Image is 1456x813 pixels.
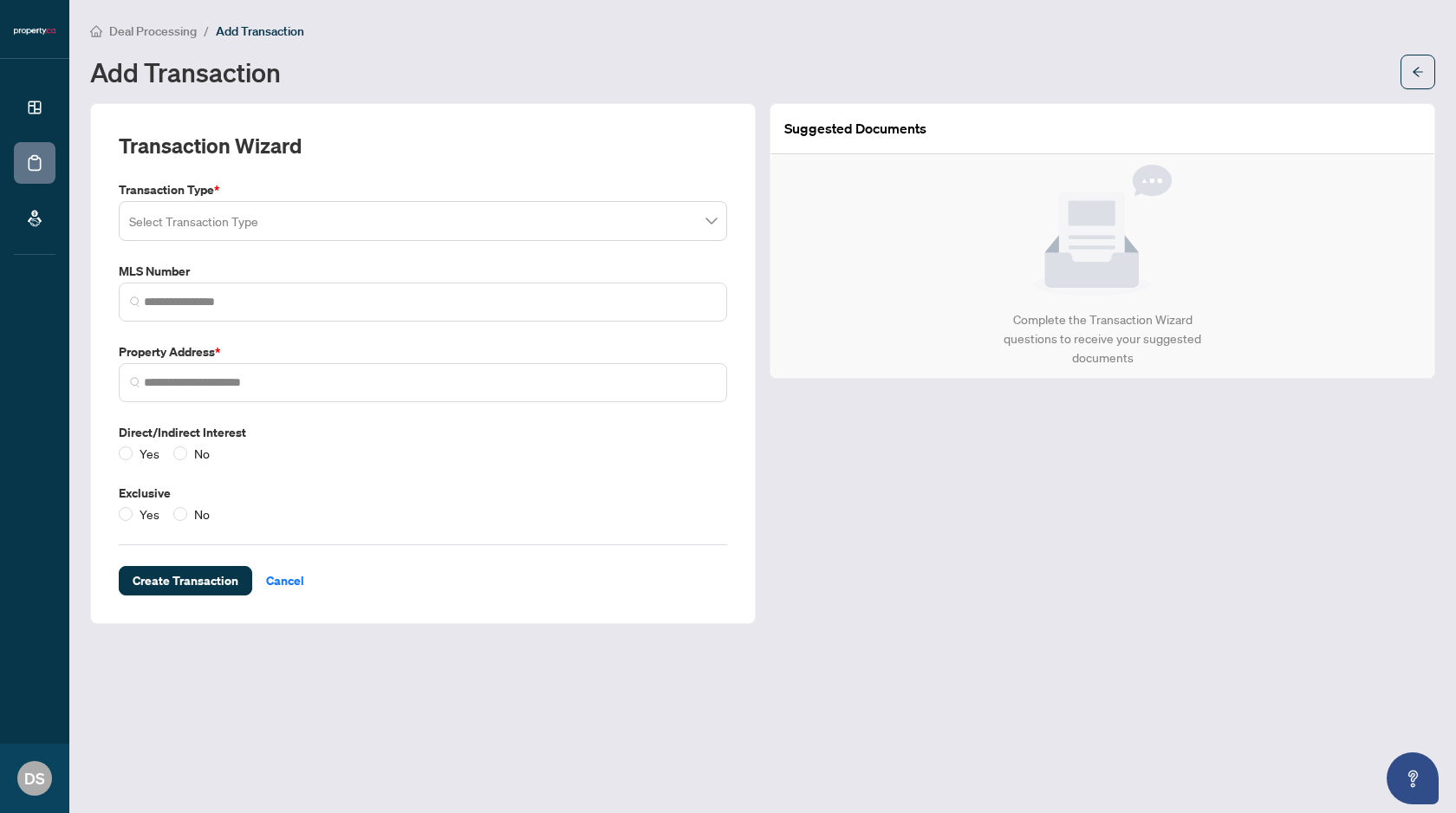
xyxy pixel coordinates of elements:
[130,377,140,387] img: search_icon
[985,310,1220,367] div: Complete the Transaction Wizard questions to receive your suggested documents
[90,25,102,37] span: home
[24,766,45,790] span: DS
[204,21,209,41] li: /
[252,566,318,595] button: Cancel
[119,180,727,199] label: Transaction Type
[133,504,166,524] span: Yes
[14,26,55,36] img: logo
[187,444,217,463] span: No
[216,23,304,39] span: Add Transaction
[133,444,166,463] span: Yes
[784,118,926,140] article: Suggested Documents
[1412,66,1424,78] span: arrow-left
[133,567,238,595] span: Create Transaction
[119,342,727,361] label: Property Address
[119,566,252,595] button: Create Transaction
[1387,752,1439,804] button: Open asap
[266,567,304,595] span: Cancel
[119,132,302,159] h2: Transaction Wizard
[119,262,727,281] label: MLS Number
[119,423,727,442] label: Direct/Indirect Interest
[187,504,217,524] span: No
[109,23,197,39] span: Deal Processing
[130,296,140,307] img: search_icon
[1033,165,1172,296] img: Null State Icon
[119,484,727,503] label: Exclusive
[90,58,281,86] h1: Add Transaction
